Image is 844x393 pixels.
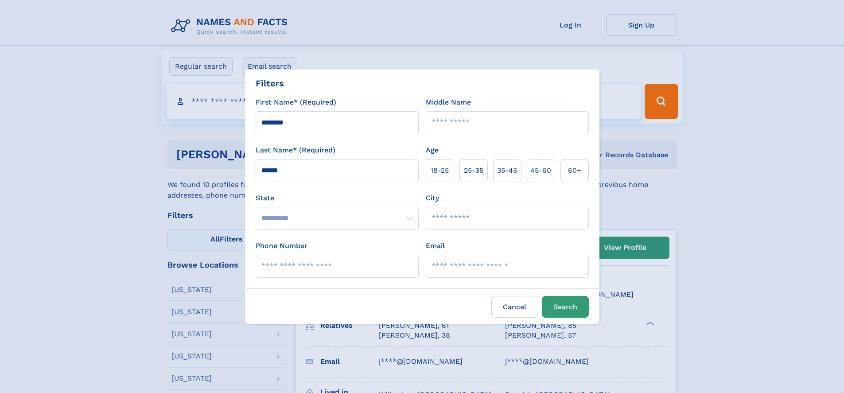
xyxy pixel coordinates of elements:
div: Filters [256,77,284,90]
span: 18‑25 [431,165,449,176]
span: 25‑35 [464,165,483,176]
label: First Name* (Required) [256,97,336,108]
span: 60+ [568,165,581,176]
span: 45‑60 [530,165,551,176]
label: Phone Number [256,241,307,251]
label: Cancel [491,296,538,318]
label: City [426,193,439,203]
label: Last Name* (Required) [256,145,335,156]
label: Email [426,241,445,251]
button: Search [542,296,589,318]
label: State [256,193,419,203]
span: 35‑45 [497,165,517,176]
label: Age [426,145,439,156]
label: Middle Name [426,97,471,108]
